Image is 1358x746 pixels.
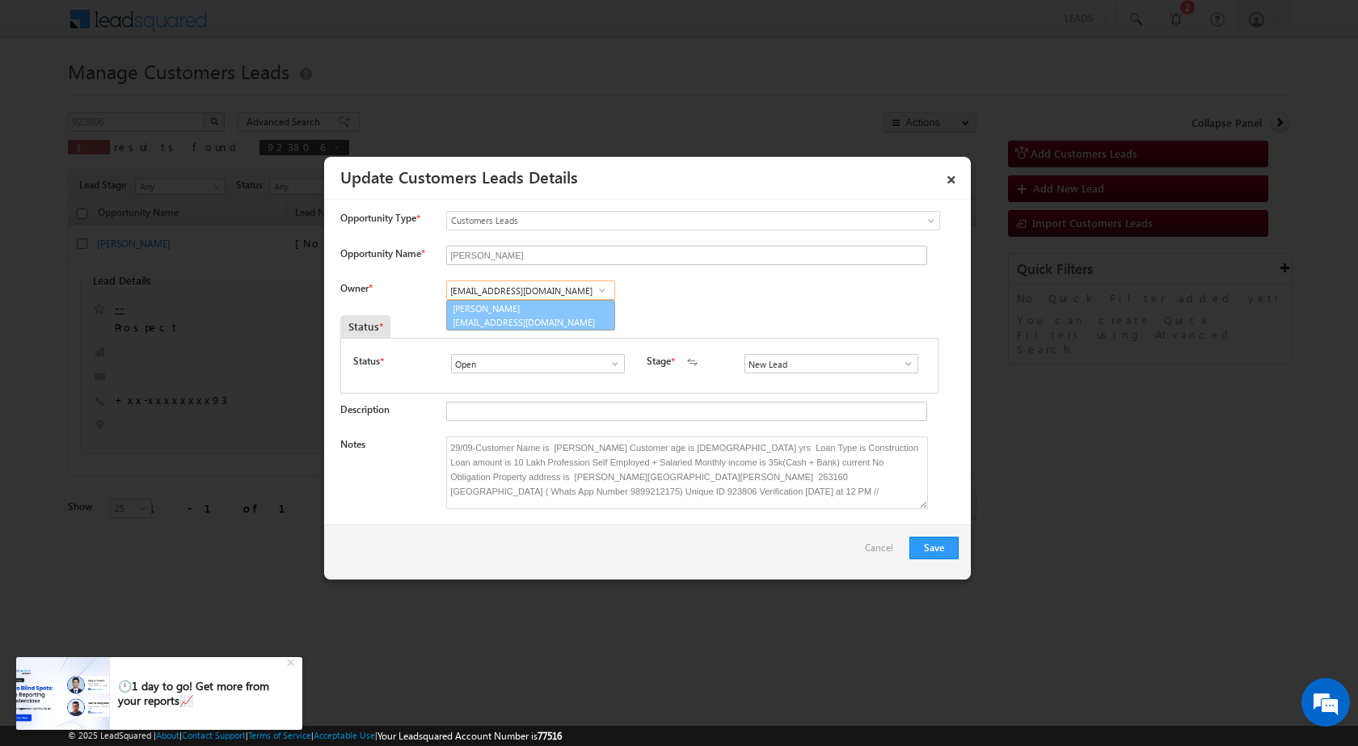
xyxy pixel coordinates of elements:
[340,211,416,225] span: Opportunity Type
[865,537,901,567] a: Cancel
[938,162,965,191] a: ×
[744,354,918,373] input: Type to Search
[156,730,179,740] a: About
[84,85,272,106] div: Chat with us now
[447,213,874,228] span: Customers Leads
[220,498,293,520] em: Start Chat
[21,150,295,484] textarea: Type your message and hit 'Enter'
[27,85,68,106] img: d_60004797649_company_0_60004797649
[453,316,598,328] span: [EMAIL_ADDRESS][DOMAIN_NAME]
[340,438,365,450] label: Notes
[283,651,302,671] div: +
[446,300,615,331] a: [PERSON_NAME]
[68,728,562,744] span: © 2025 LeadSquared | | | | |
[314,730,375,740] a: Acceptable Use
[647,354,671,369] label: Stage
[340,282,372,294] label: Owner
[248,730,311,740] a: Terms of Service
[340,403,390,415] label: Description
[909,537,959,559] button: Save
[340,315,390,338] div: Status
[377,730,562,742] span: Your Leadsquared Account Number is
[118,679,285,708] div: 🕛1 day to go! Get more from your reports📈
[340,165,578,188] a: Update Customers Leads Details
[265,8,304,47] div: Minimize live chat window
[601,356,621,372] a: Show All Items
[592,282,612,298] a: Show All Items
[894,356,914,372] a: Show All Items
[451,354,625,373] input: Type to Search
[446,211,940,230] a: Customers Leads
[446,280,615,300] input: Type to Search
[538,730,562,742] span: 77516
[353,354,380,369] label: Status
[182,730,246,740] a: Contact Support
[16,657,109,730] img: pictures
[340,247,424,259] label: Opportunity Name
